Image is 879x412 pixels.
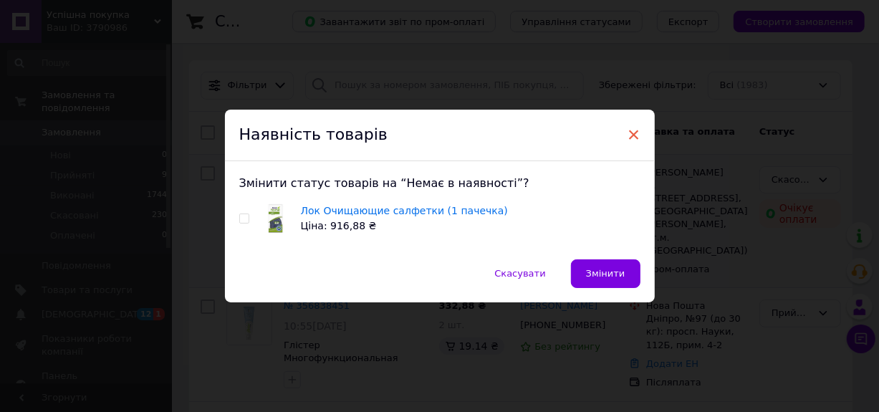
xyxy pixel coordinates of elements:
[571,259,640,288] button: Змінити
[301,219,508,234] div: Ціна: 916,88 ₴
[239,176,640,191] div: Змінити статус товарів на “Немає в наявності”?
[586,268,625,279] span: Змінити
[479,259,560,288] button: Скасувати
[494,268,545,279] span: Скасувати
[628,123,640,147] span: ×
[301,205,508,216] a: Лок Очищающие салфетки (1 пачечка)
[225,110,655,161] div: Наявність товарів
